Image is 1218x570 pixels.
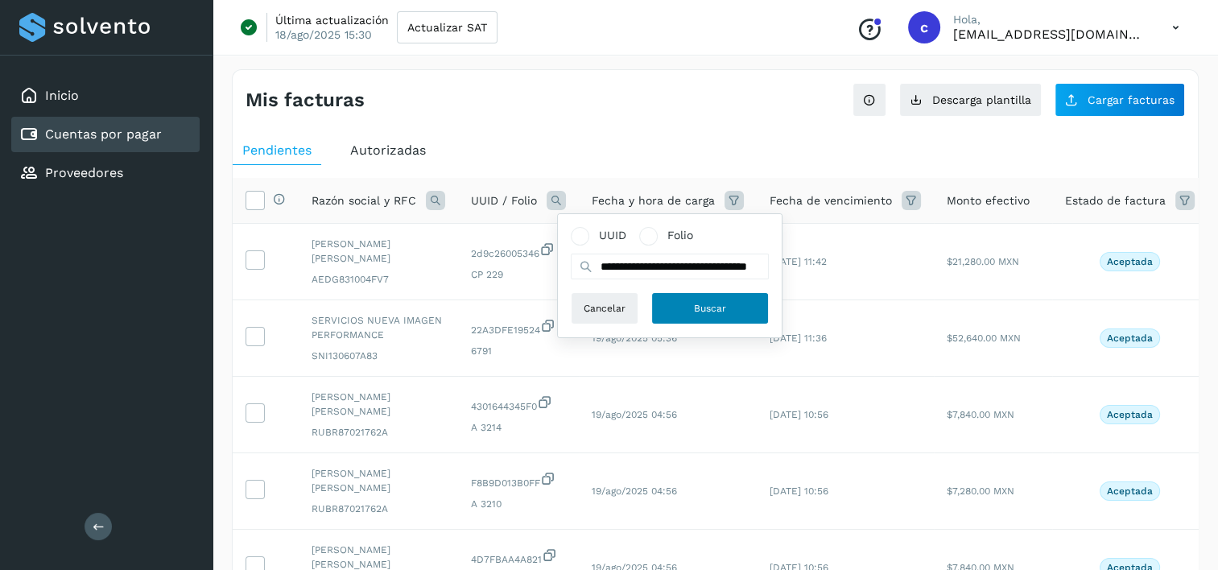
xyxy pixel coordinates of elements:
[947,256,1019,267] span: $21,280.00 MXN
[770,332,827,344] span: [DATE] 11:36
[312,466,445,495] span: [PERSON_NAME] [PERSON_NAME]
[947,192,1030,209] span: Monto efectivo
[312,502,445,516] span: RUBR87021762A
[953,27,1146,42] p: cxp@53cargo.com
[312,272,445,287] span: AEDG831004FV7
[45,126,162,142] a: Cuentas por pagar
[471,344,566,358] span: 6791
[1107,332,1153,344] p: Aceptada
[471,267,566,282] span: CP 229
[592,332,677,344] span: 19/ago/2025 05:36
[397,11,498,43] button: Actualizar SAT
[471,242,566,261] span: 2d9c26005346
[592,485,677,497] span: 19/ago/2025 04:56
[350,142,426,158] span: Autorizadas
[770,485,828,497] span: [DATE] 10:56
[947,332,1021,344] span: $52,640.00 MXN
[312,313,445,342] span: SERVICIOS NUEVA IMAGEN PERFORMANCE
[932,94,1031,105] span: Descarga plantilla
[246,89,365,112] h4: Mis facturas
[592,192,715,209] span: Fecha y hora de carga
[407,22,487,33] span: Actualizar SAT
[592,409,677,420] span: 19/ago/2025 04:56
[11,155,200,191] div: Proveedores
[471,497,566,511] span: A 3210
[947,485,1014,497] span: $7,280.00 MXN
[953,13,1146,27] p: Hola,
[899,83,1042,117] button: Descarga plantilla
[947,409,1014,420] span: $7,840.00 MXN
[471,318,566,337] span: 22A3DFE19524
[471,420,566,435] span: A 3214
[1107,409,1153,420] p: Aceptada
[45,88,79,103] a: Inicio
[11,117,200,152] div: Cuentas por pagar
[275,27,372,42] p: 18/ago/2025 15:30
[471,192,537,209] span: UUID / Folio
[1107,256,1153,267] p: Aceptada
[471,471,566,490] span: F8B9D013B0FF
[275,13,389,27] p: Última actualización
[312,390,445,419] span: [PERSON_NAME] [PERSON_NAME]
[312,349,445,363] span: SNI130607A83
[471,547,566,567] span: 4D7FBAA4A821
[1088,94,1175,105] span: Cargar facturas
[1107,485,1153,497] p: Aceptada
[312,425,445,440] span: RUBR87021762A
[770,409,828,420] span: [DATE] 10:56
[45,165,123,180] a: Proveedores
[312,237,445,266] span: [PERSON_NAME] [PERSON_NAME]
[242,142,312,158] span: Pendientes
[312,192,416,209] span: Razón social y RFC
[11,78,200,114] div: Inicio
[1055,83,1185,117] button: Cargar facturas
[471,394,566,414] span: 4301644345F0
[770,256,827,267] span: [DATE] 11:42
[770,192,892,209] span: Fecha de vencimiento
[1065,192,1166,209] span: Estado de factura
